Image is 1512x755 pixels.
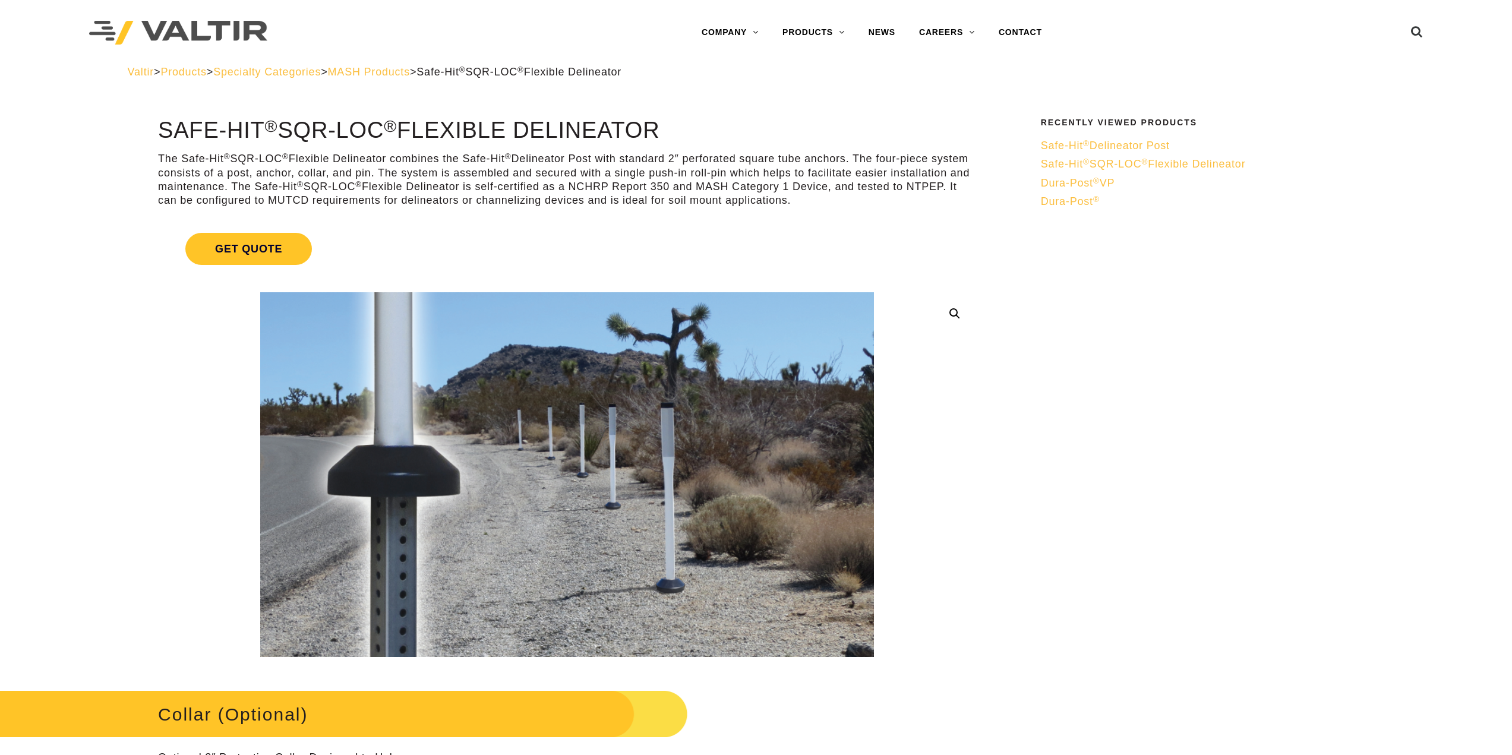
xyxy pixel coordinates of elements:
sup: ® [355,180,362,189]
a: Safe-Hit®Delineator Post [1041,139,1377,153]
span: Dura-Post [1041,195,1100,207]
a: CONTACT [987,21,1054,45]
a: Get Quote [158,219,976,279]
div: > > > > [128,65,1385,79]
a: MASH Products [328,66,410,78]
h1: Safe-Hit SQR-LOC Flexible Delineator [158,118,976,143]
sup: ® [384,116,397,135]
img: Valtir [89,21,267,45]
span: Safe-Hit SQR-LOC Flexible Delineator [416,66,621,78]
h2: Recently Viewed Products [1041,118,1377,127]
a: Dura-Post® [1041,195,1377,209]
sup: ® [1093,195,1100,204]
span: Get Quote [185,233,312,265]
sup: ® [459,65,466,74]
span: Safe-Hit Delineator Post [1041,140,1170,151]
sup: ® [1083,157,1090,166]
sup: ® [1093,176,1100,185]
span: Safe-Hit SQR-LOC Flexible Delineator [1041,158,1246,170]
a: Dura-Post®VP [1041,176,1377,190]
a: Valtir [128,66,154,78]
sup: ® [282,152,289,161]
a: Safe-Hit®SQR-LOC®Flexible Delineator [1041,157,1377,171]
sup: ® [1083,139,1090,148]
sup: ® [505,152,512,161]
a: Specialty Categories [213,66,321,78]
a: NEWS [857,21,907,45]
sup: ® [297,180,304,189]
p: The Safe-Hit SQR-LOC Flexible Delineator combines the Safe-Hit Delineator Post with standard 2″ p... [158,152,976,208]
a: CAREERS [907,21,987,45]
sup: ® [224,152,231,161]
sup: ® [1141,157,1148,166]
a: PRODUCTS [771,21,857,45]
a: COMPANY [690,21,771,45]
a: Products [160,66,206,78]
span: Dura-Post VP [1041,177,1115,189]
sup: ® [517,65,524,74]
sup: ® [265,116,278,135]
